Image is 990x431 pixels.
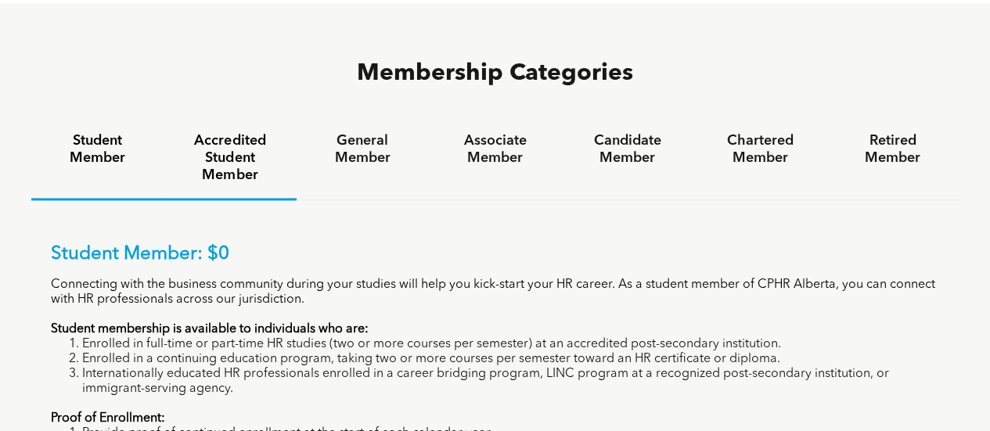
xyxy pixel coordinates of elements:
[357,62,633,85] span: Membership Categories
[311,132,415,167] h4: General Member
[45,132,149,167] h4: Student Member
[841,132,945,167] h4: Retired Member
[575,132,679,167] h4: Candidate Member
[707,132,812,167] h4: Chartered Member
[51,278,939,307] p: Connecting with the business community during your studies will help you kick-start your HR caree...
[82,352,939,367] li: Enrolled in a continuing education program, taking two or more courses per semester toward an HR ...
[51,243,939,266] p: Student Member: $0
[82,367,939,397] li: Internationally educated HR professionals enrolled in a career bridging program, LINC program at ...
[82,337,939,352] li: Enrolled in full-time or part-time HR studies (two or more courses per semester) at an accredited...
[51,412,165,425] strong: Proof of Enrollment:
[443,132,547,167] h4: Associate Member
[51,323,369,336] strong: Student membership is available to individuals who are:
[178,132,282,184] h4: Accredited Student Member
